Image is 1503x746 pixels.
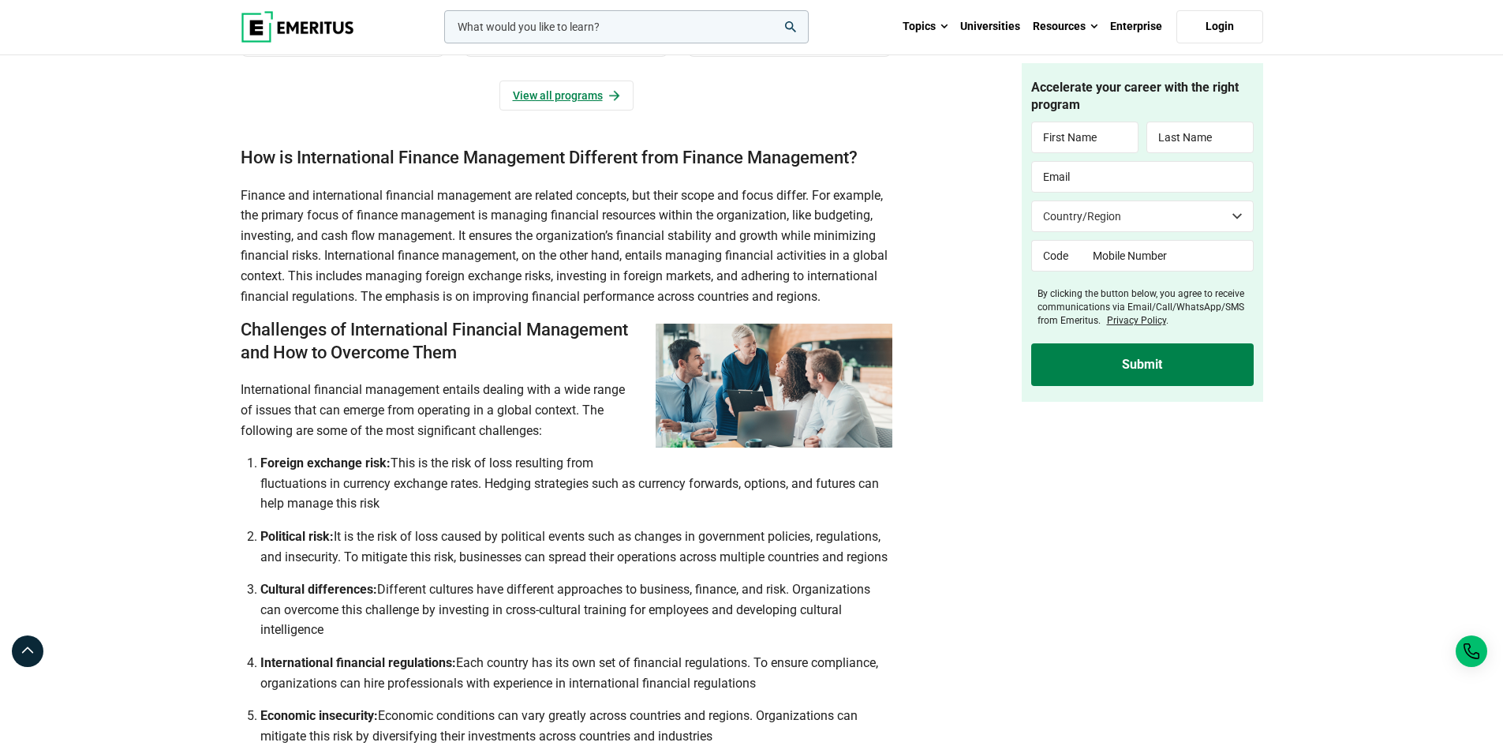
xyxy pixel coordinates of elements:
[260,582,870,637] span: Different cultures have different approaches to business, finance, and risk. Organizations can ov...
[1082,241,1254,272] input: Mobile Number
[260,529,334,544] b: Political risk:
[1146,122,1254,154] input: Last Name
[241,382,625,437] span: International financial management entails dealing with a wide range of issues that can emerge fr...
[609,90,620,101] img: View all programs
[260,708,858,744] span: Economic conditions can vary greatly across countries and regions. Organizations can mitigate thi...
[1031,201,1254,233] select: Country
[260,455,391,470] b: Foreign exchange risk:
[1031,79,1254,114] h4: Accelerate your career with the right program
[499,81,634,111] a: View all programs
[1031,122,1138,154] input: First Name
[1031,343,1254,386] input: Submit
[241,188,888,304] span: Finance and international financial management are related concepts, but their scope and focus di...
[656,324,892,448] img: international financial management
[1031,241,1082,272] input: Code
[1176,10,1263,43] a: Login
[444,10,809,43] input: woocommerce-product-search-field-0
[260,582,377,597] b: Cultural differences:
[1031,162,1254,193] input: Email
[260,655,456,670] b: International financial regulations:
[260,455,879,511] span: This is the risk of loss resulting from fluctuations in currency exchange rates. Hedging strategi...
[1107,315,1166,326] a: Privacy Policy
[241,147,892,170] h2: How is International Finance Management Different from Finance Management?
[241,320,628,362] b: Challenges of International Financial Management and How to Overcome Them
[1038,288,1254,328] label: By clicking the button below, you agree to receive communications via Email/Call/WhatsApp/SMS fro...
[260,708,378,723] b: Economic insecurity:
[260,655,878,691] span: Each country has its own set of financial regulations. To ensure compliance, organizations can hi...
[260,529,888,564] span: It is the risk of loss caused by political events such as changes in government policies, regulat...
